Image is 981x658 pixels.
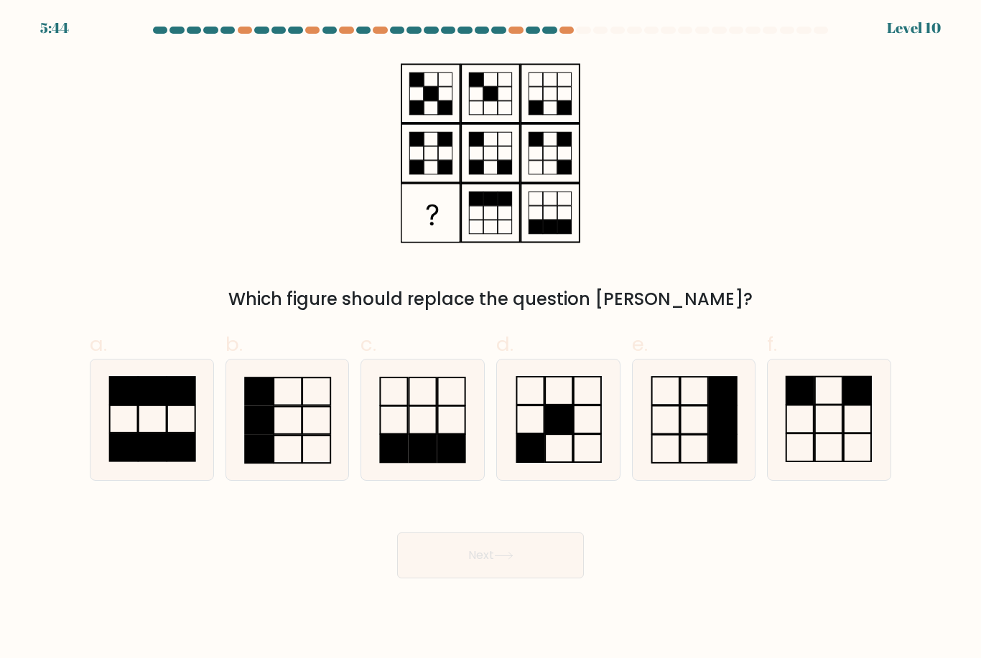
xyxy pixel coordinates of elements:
[226,330,243,358] span: b.
[632,330,648,358] span: e.
[767,330,777,358] span: f.
[496,330,513,358] span: d.
[90,330,107,358] span: a.
[397,532,584,578] button: Next
[361,330,376,358] span: c.
[40,17,69,39] div: 5:44
[98,286,883,312] div: Which figure should replace the question [PERSON_NAME]?
[887,17,941,39] div: Level 10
